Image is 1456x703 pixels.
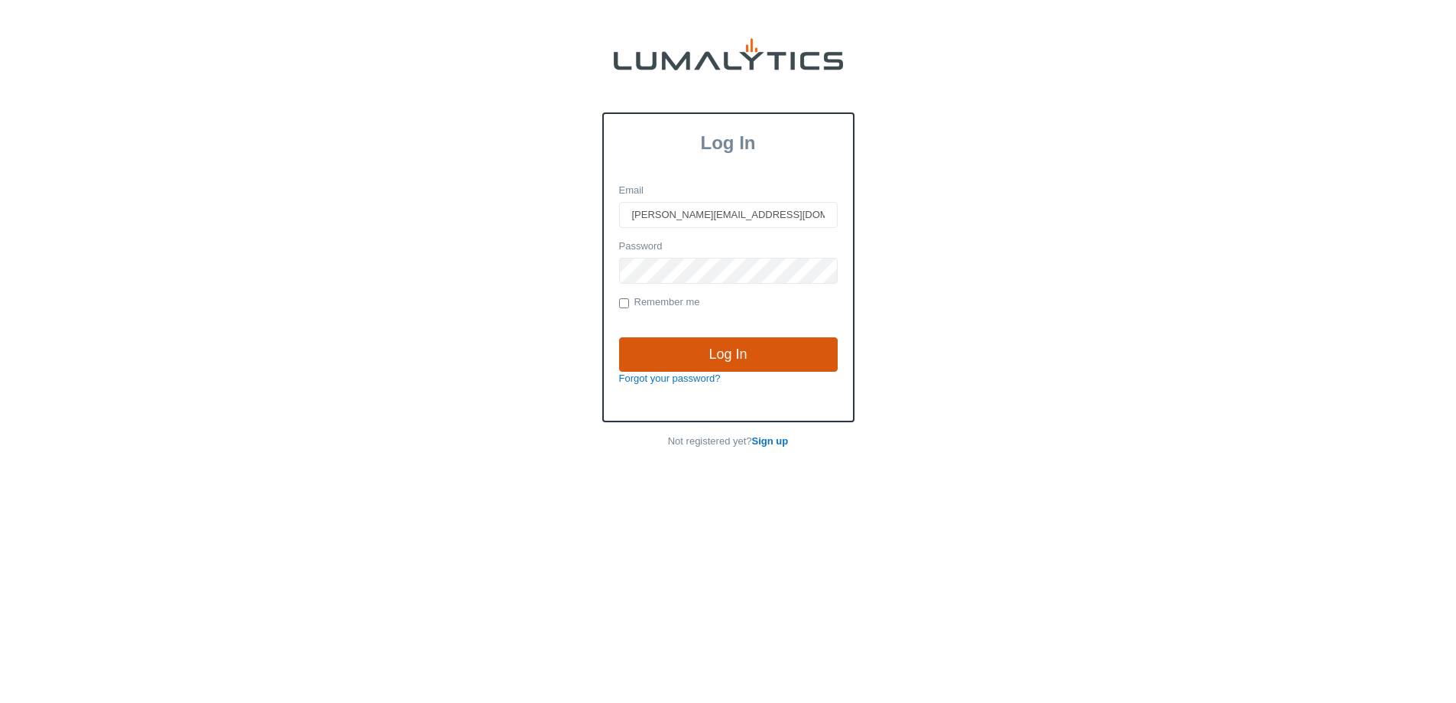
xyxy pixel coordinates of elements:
a: Forgot your password? [619,373,721,384]
img: lumalytics-black-e9b537c871f77d9ce8d3a6940f85695cd68c596e3f819dc492052d1098752254.png [614,38,843,70]
input: Email [619,202,838,228]
label: Password [619,239,663,254]
input: Remember me [619,298,629,308]
a: Sign up [752,435,789,447]
label: Email [619,184,644,198]
input: Log In [619,337,838,373]
p: Not registered yet? [602,434,854,449]
label: Remember me [619,295,700,311]
h3: Log In [604,132,853,154]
